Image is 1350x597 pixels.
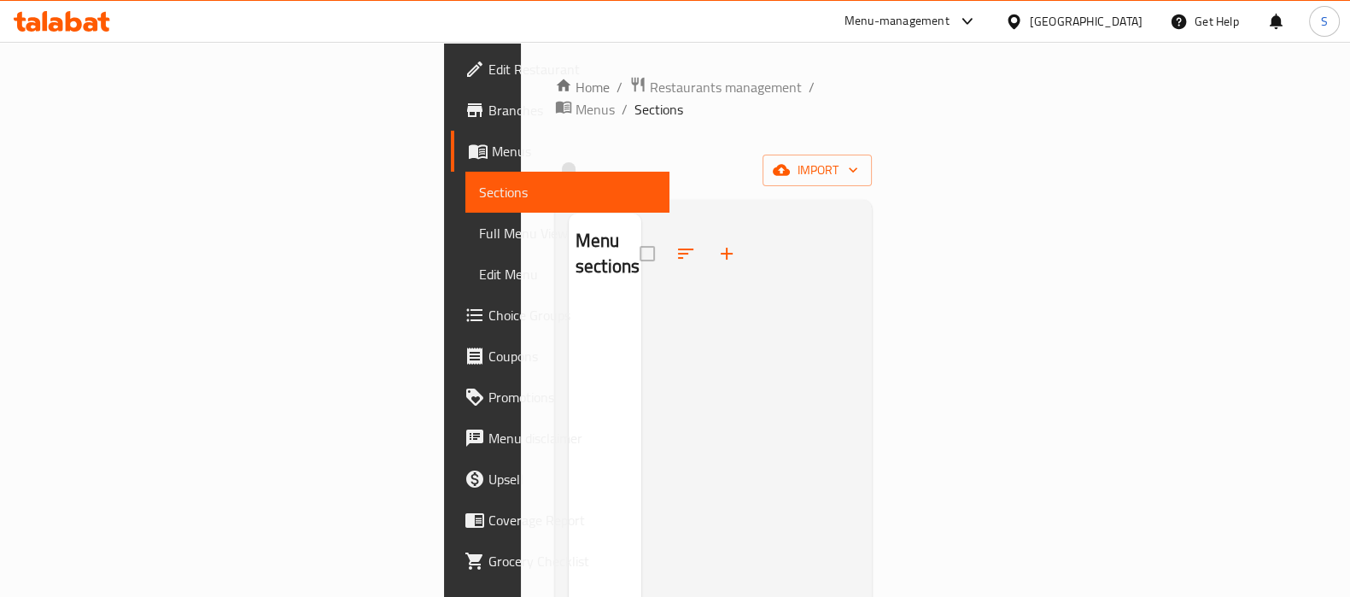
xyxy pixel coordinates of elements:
a: Edit Restaurant [451,49,669,90]
span: Edit Restaurant [488,59,656,79]
a: Upsell [451,459,669,500]
span: S [1321,12,1328,31]
a: Edit Menu [465,254,669,295]
a: Sections [465,172,669,213]
a: Grocery Checklist [451,541,669,582]
li: / [809,77,815,97]
a: Coverage Report [451,500,669,541]
nav: breadcrumb [555,76,873,120]
span: Menus [492,141,656,161]
a: Restaurants management [629,76,802,98]
span: Full Menu View [479,223,656,243]
span: Sections [479,182,656,202]
span: Branches [488,100,656,120]
div: [GEOGRAPHIC_DATA] [1030,12,1143,31]
a: Menus [451,131,669,172]
button: import [763,155,872,186]
button: Add section [706,233,747,274]
a: Full Menu View [465,213,669,254]
span: Coupons [488,346,656,366]
a: Menu disclaimer [451,418,669,459]
span: Promotions [488,387,656,407]
span: Choice Groups [488,305,656,325]
nav: Menu sections [569,295,641,308]
a: Promotions [451,377,669,418]
span: Coverage Report [488,510,656,530]
span: Grocery Checklist [488,551,656,571]
span: Restaurants management [650,77,802,97]
a: Coupons [451,336,669,377]
span: Menu disclaimer [488,428,656,448]
a: Branches [451,90,669,131]
span: import [776,160,858,181]
a: Choice Groups [451,295,669,336]
span: Edit Menu [479,264,656,284]
div: Menu-management [844,11,950,32]
span: Upsell [488,469,656,489]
